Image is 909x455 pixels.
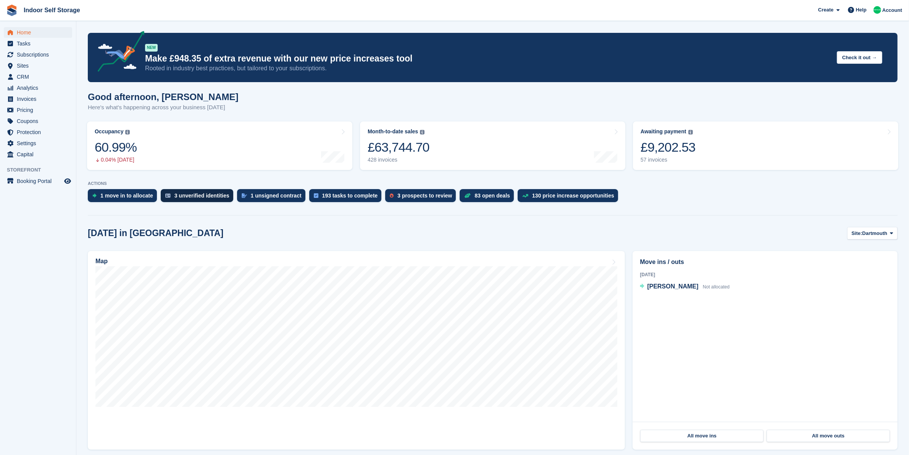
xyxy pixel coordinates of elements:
[640,257,890,267] h2: Move ins / outs
[88,103,239,112] p: Here's what's happening across your business [DATE]
[165,193,171,198] img: verify_identity-adf6edd0f0f0b5bbfe63781bf79b02c33cf7c696d77639b501bdc392416b5a36.svg
[4,105,72,115] a: menu
[88,181,898,186] p: ACTIONS
[4,71,72,82] a: menu
[818,6,833,14] span: Create
[532,193,614,199] div: 130 price increase opportunities
[95,258,108,265] h2: Map
[420,130,425,134] img: icon-info-grey-7440780725fd019a000dd9b08b2336e03edf1995a4989e88bcd33f0948082b44.svg
[862,230,888,237] span: Dartmouth
[17,83,63,93] span: Analytics
[17,149,63,160] span: Capital
[161,189,237,206] a: 3 unverified identities
[475,193,510,199] div: 83 open deals
[63,176,72,186] a: Preview store
[4,116,72,126] a: menu
[641,128,686,135] div: Awaiting payment
[145,64,831,73] p: Rooted in industry best practices, but tailored to your subscriptions.
[100,193,153,199] div: 1 move in to allocate
[847,227,898,240] button: Site: Dartmouth
[4,127,72,138] a: menu
[17,94,63,104] span: Invoices
[4,138,72,149] a: menu
[4,94,72,104] a: menu
[4,27,72,38] a: menu
[95,139,137,155] div: 60.99%
[385,189,460,206] a: 3 prospects to review
[88,189,161,206] a: 1 move in to allocate
[314,193,318,198] img: task-75834270c22a3079a89374b754ae025e5fb1db73e45f91037f5363f120a921f8.svg
[17,38,63,49] span: Tasks
[4,149,72,160] a: menu
[4,49,72,60] a: menu
[522,194,528,198] img: price_increase_opportunities-93ffe204e8149a01c8c9dc8f82e8f89637d9d84a8eef4429ea346261dce0b2c0.svg
[17,60,63,71] span: Sites
[518,189,622,206] a: 130 price increase opportunities
[95,128,123,135] div: Occupancy
[7,166,76,174] span: Storefront
[4,60,72,71] a: menu
[91,31,145,74] img: price-adjustments-announcement-icon-8257ccfd72463d97f412b2fc003d46551f7dbcb40ab6d574587a9cd5c0d94...
[460,189,518,206] a: 83 open deals
[251,193,302,199] div: 1 unsigned contract
[647,283,698,290] span: [PERSON_NAME]
[17,138,63,149] span: Settings
[633,121,898,170] a: Awaiting payment £9,202.53 57 invoices
[368,139,429,155] div: £63,744.70
[88,228,223,238] h2: [DATE] in [GEOGRAPHIC_DATA]
[368,157,429,163] div: 428 invoices
[242,193,247,198] img: contract_signature_icon-13c848040528278c33f63329250d36e43548de30e8caae1d1a13099fd9432cc5.svg
[17,71,63,82] span: CRM
[688,130,693,134] img: icon-info-grey-7440780725fd019a000dd9b08b2336e03edf1995a4989e88bcd33f0948082b44.svg
[397,193,452,199] div: 3 prospects to review
[17,27,63,38] span: Home
[6,5,18,16] img: stora-icon-8386f47178a22dfd0bd8f6a31ec36ba5ce8667c1dd55bd0f319d3a0aa187defe.svg
[87,121,352,170] a: Occupancy 60.99% 0.04% [DATE]
[309,189,386,206] a: 193 tasks to complete
[464,193,471,198] img: deal-1b604bf984904fb50ccaf53a9ad4b4a5d6e5aea283cecdc64d6e3604feb123c2.svg
[125,130,130,134] img: icon-info-grey-7440780725fd019a000dd9b08b2336e03edf1995a4989e88bcd33f0948082b44.svg
[873,6,881,14] img: Helen Nicholls
[322,193,378,199] div: 193 tasks to complete
[17,127,63,138] span: Protection
[640,282,730,292] a: [PERSON_NAME] Not allocated
[17,176,63,186] span: Booking Portal
[882,6,902,14] span: Account
[856,6,867,14] span: Help
[641,139,696,155] div: £9,202.53
[4,38,72,49] a: menu
[640,271,890,278] div: [DATE]
[95,157,137,163] div: 0.04% [DATE]
[4,83,72,93] a: menu
[88,251,625,450] a: Map
[390,193,394,198] img: prospect-51fa495bee0391a8d652442698ab0144808aea92771e9ea1ae160a38d050c398.svg
[174,193,229,199] div: 3 unverified identities
[641,157,696,163] div: 57 invoices
[145,53,831,64] p: Make £948.35 of extra revenue with our new price increases tool
[88,92,239,102] h1: Good afternoon, [PERSON_NAME]
[17,105,63,115] span: Pricing
[4,176,72,186] a: menu
[145,44,158,52] div: NEW
[767,430,890,442] a: All move outs
[360,121,625,170] a: Month-to-date sales £63,744.70 428 invoices
[17,116,63,126] span: Coupons
[21,4,83,16] a: Indoor Self Storage
[92,193,97,198] img: move_ins_to_allocate_icon-fdf77a2bb77ea45bf5b3d319d69a93e2d87916cf1d5bf7949dd705db3b84f3ca.svg
[851,230,862,237] span: Site:
[368,128,418,135] div: Month-to-date sales
[837,51,882,64] button: Check it out →
[237,189,309,206] a: 1 unsigned contract
[703,284,730,290] span: Not allocated
[640,430,764,442] a: All move ins
[17,49,63,60] span: Subscriptions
